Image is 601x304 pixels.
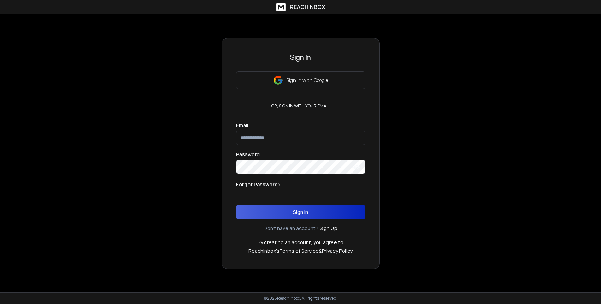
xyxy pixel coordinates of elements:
a: Sign Up [320,225,337,232]
label: Password [236,152,260,157]
p: or, sign in with your email [269,103,332,109]
p: ReachInbox's & [248,247,353,255]
button: Sign In [236,205,365,219]
h1: ReachInbox [290,3,325,11]
p: Sign in with Google [286,77,328,84]
p: Forgot Password? [236,181,281,188]
a: Terms of Service [279,247,319,254]
p: Don't have an account? [264,225,318,232]
button: Sign in with Google [236,71,365,89]
a: ReachInbox [276,3,325,11]
label: Email [236,123,248,128]
h3: Sign In [236,52,365,62]
p: By creating an account, you agree to [258,239,343,246]
a: Privacy Policy [322,247,353,254]
p: © 2025 Reachinbox. All rights reserved. [264,296,337,301]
